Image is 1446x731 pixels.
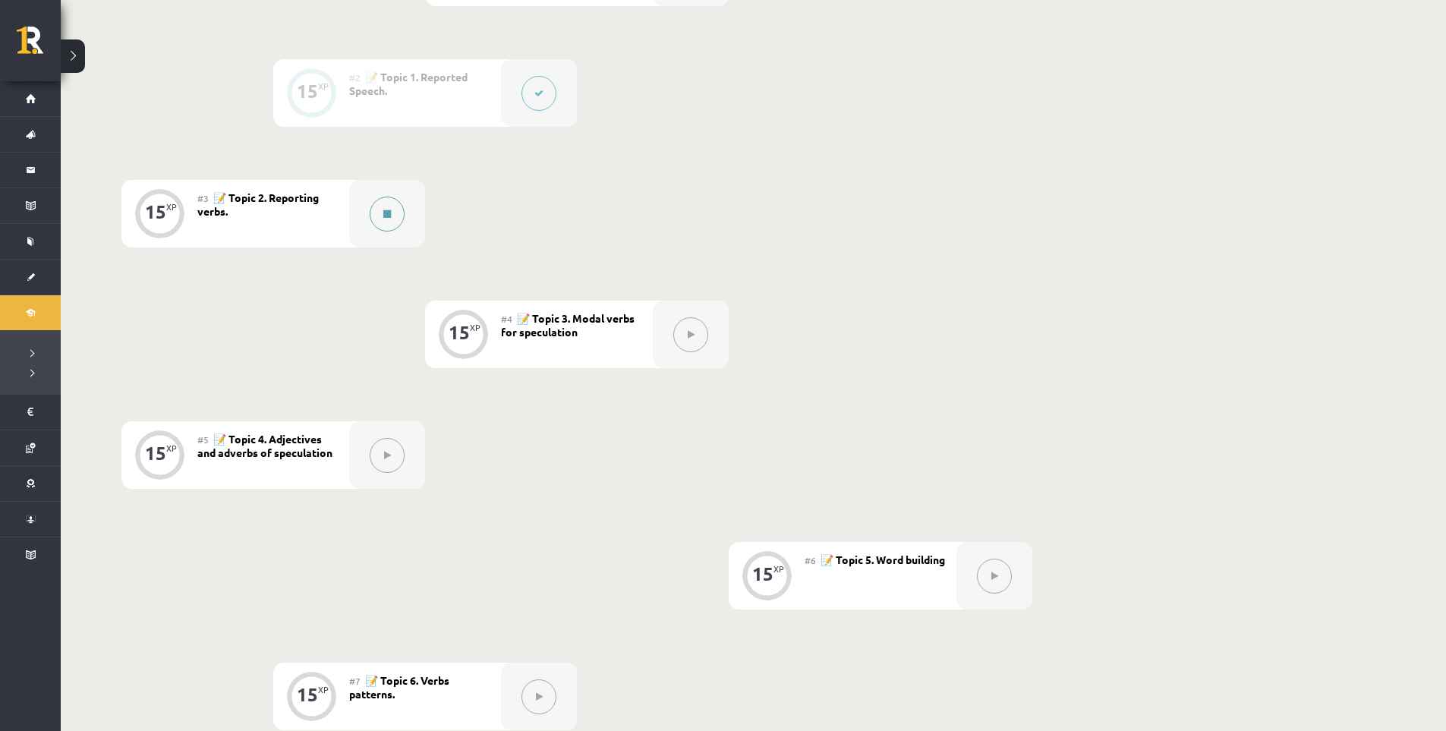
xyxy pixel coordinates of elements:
div: 15 [449,326,470,339]
div: XP [470,323,480,332]
span: 📝 Topic 5. Word building [821,553,945,566]
div: 15 [145,205,166,219]
div: XP [166,203,177,211]
span: 📝 Topic 6. Verbs patterns. [349,673,449,701]
span: #3 [197,192,209,204]
span: #5 [197,433,209,446]
div: XP [318,685,329,694]
a: Rīgas 1. Tālmācības vidusskola [17,27,61,65]
span: 📝 Topic 2. Reporting verbs. [197,191,319,218]
div: XP [166,444,177,452]
span: #7 [349,675,361,687]
div: 15 [297,84,318,98]
div: 15 [145,446,166,460]
span: 📝 Topic 3. Modal verbs for speculation [501,311,635,339]
span: 📝 Topic 1. Reported Speech. [349,70,468,97]
span: #2 [349,71,361,83]
div: XP [773,565,784,573]
span: #4 [501,313,512,325]
span: #6 [805,554,816,566]
div: 15 [297,688,318,701]
span: 📝 Topic 4. Adjectives and adverbs of speculation [197,432,332,459]
div: 15 [752,567,773,581]
div: XP [318,82,329,90]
